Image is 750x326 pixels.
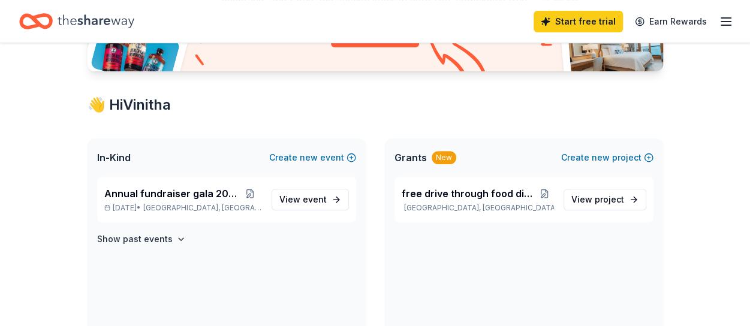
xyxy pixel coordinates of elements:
[564,189,646,210] a: View project
[88,95,663,114] div: 👋 Hi Vinitha
[592,150,610,165] span: new
[104,186,239,201] span: Annual fundraiser gala 2025
[561,150,653,165] button: Createnewproject
[97,150,131,165] span: In-Kind
[534,11,623,32] a: Start free trial
[104,203,262,213] p: [DATE] •
[595,194,624,204] span: project
[402,203,554,213] p: [GEOGRAPHIC_DATA], [GEOGRAPHIC_DATA]
[628,11,714,32] a: Earn Rewards
[429,35,489,80] img: Curvy arrow
[303,194,327,204] span: event
[19,7,134,35] a: Home
[272,189,349,210] a: View event
[394,150,427,165] span: Grants
[402,186,535,201] span: free drive through food distribution
[269,150,356,165] button: Createnewevent
[143,203,261,213] span: [GEOGRAPHIC_DATA], [GEOGRAPHIC_DATA]
[300,150,318,165] span: new
[571,192,624,207] span: View
[432,151,456,164] div: New
[97,232,186,246] button: Show past events
[97,232,173,246] h4: Show past events
[279,192,327,207] span: View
